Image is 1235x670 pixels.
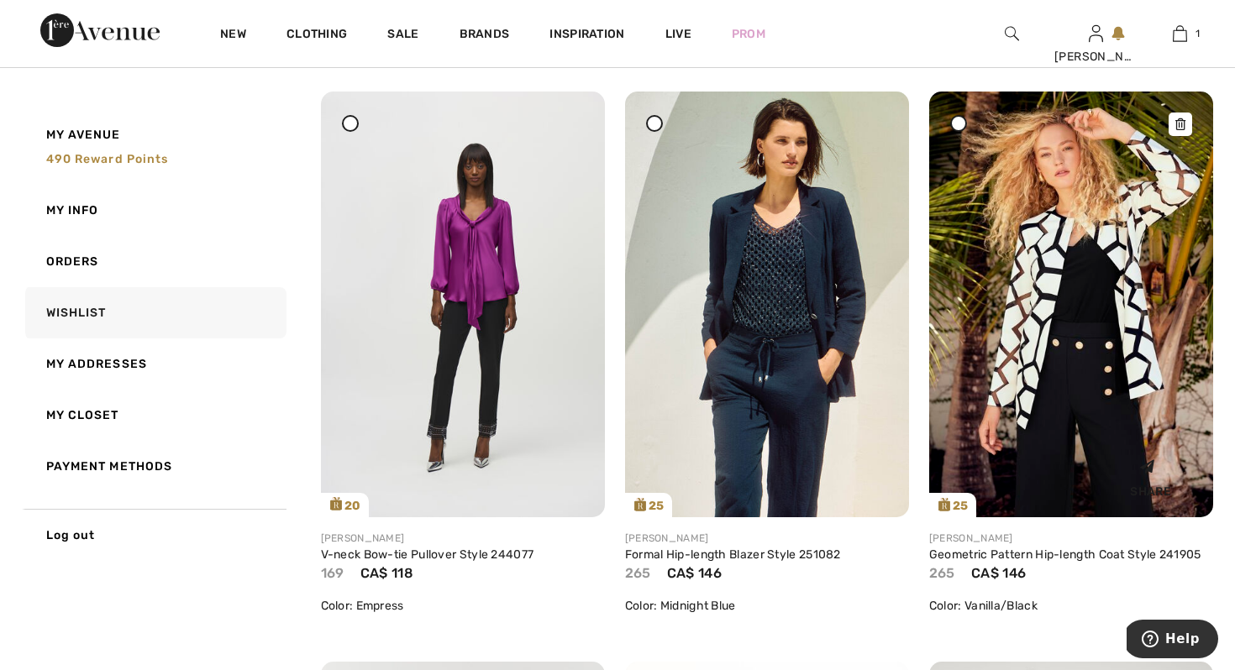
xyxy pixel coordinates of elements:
a: Brands [460,27,510,44]
div: Color: Empress [321,597,605,615]
a: Sale [387,27,418,44]
a: V-neck Bow-tie Pullover Style 244077 [321,547,534,562]
iframe: Opens a widget where you can find more information [1127,620,1218,662]
span: 265 [929,565,955,581]
a: My Closet [22,390,286,441]
img: joseph-ribkoff-jackets-blazers-vanilla-black_2419051_dd6f_search.jpg [929,92,1213,517]
a: Prom [732,25,765,43]
a: My Addresses [22,338,286,390]
span: CA$ 118 [360,565,413,581]
div: Color: Midnight Blue [625,597,909,615]
a: 25 [625,92,909,517]
div: [PERSON_NAME] [1054,48,1137,65]
a: Clothing [286,27,347,44]
span: 265 [625,565,651,581]
a: Wishlist [22,287,286,338]
a: Payment Methods [22,441,286,492]
div: [PERSON_NAME] [321,531,605,546]
a: Orders [22,236,286,287]
a: 1 [1138,24,1221,44]
a: Live [665,25,691,43]
span: Inspiration [549,27,624,44]
a: Log out [22,509,286,561]
a: Geometric Pattern Hip-length Coat Style 241905 [929,547,1201,562]
span: 490 Reward points [46,152,169,166]
div: Color: Vanilla/Black [929,597,1213,615]
a: Formal Hip-length Blazer Style 251082 [625,547,841,562]
a: 25 [929,92,1213,517]
div: [PERSON_NAME] [625,531,909,546]
img: joseph-ribkoff-jackets-blazers-midnight-blue_251082_1_3111_search.jpg [625,92,909,517]
a: 20 [321,92,605,516]
img: 1ère Avenue [40,13,160,47]
a: My Info [22,185,286,236]
span: 169 [321,565,344,581]
span: 1 [1196,26,1200,41]
img: My Info [1089,24,1103,44]
div: Share [1101,445,1201,505]
img: joseph-ribkoff-tops-empress_244077d1_78b3_search.jpg [321,92,605,516]
span: My Avenue [46,126,121,144]
img: My Bag [1173,24,1187,44]
a: Sign In [1089,25,1103,41]
span: CA$ 146 [667,565,722,581]
div: [PERSON_NAME] [929,531,1213,546]
img: search the website [1005,24,1019,44]
span: CA$ 146 [971,565,1026,581]
a: New [220,27,246,44]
